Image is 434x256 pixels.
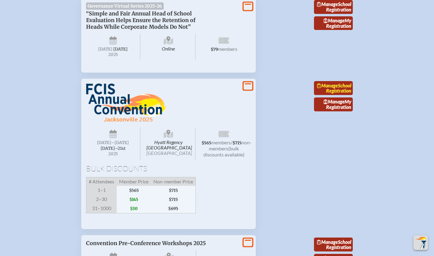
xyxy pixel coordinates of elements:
[317,83,338,88] span: Manage
[314,97,353,111] a: ManageMy Registration
[111,140,129,145] span: –[DATE]
[413,235,428,250] button: Scroll Top
[232,140,242,146] span: $715
[202,140,211,146] span: $565
[231,139,232,145] span: /
[314,16,353,30] a: ManageMy Registration
[86,165,251,172] h1: Bulk Discounts
[218,46,237,52] span: members
[142,34,196,59] span: Online
[91,152,135,156] span: 2025
[324,99,345,104] span: Manage
[91,52,135,57] span: 2025
[113,47,128,52] span: [DATE]
[86,84,166,122] img: FCIS Convention 2025
[324,18,345,23] span: Manage
[151,186,196,195] span: $715
[101,146,125,151] span: [DATE]–⁠21st
[117,195,151,204] span: $145
[117,186,151,195] span: $565
[86,10,195,30] span: “Simple and Fair Annual Head of School Evaluation Helps Ensure the Retention of Heads While Corpo...
[151,195,196,204] span: $715
[86,195,117,204] span: 2–30
[151,177,196,186] span: Non-member Price
[142,127,196,160] span: Hyatt Regency [GEOGRAPHIC_DATA]
[151,204,196,213] span: $695
[211,139,231,145] span: members
[314,238,353,251] a: ManageSchool Registration
[86,240,206,247] span: Convention Pre-Conference Workshops 2025
[415,237,427,249] img: To the top
[211,47,218,52] span: $79
[146,150,192,156] span: [GEOGRAPHIC_DATA]
[317,1,338,7] span: Manage
[86,177,117,186] span: # Attendees
[203,146,245,157] span: (bulk discounts available)
[314,81,353,95] a: ManageSchool Registration
[97,140,111,145] span: [DATE]
[209,139,252,151] span: non-members
[98,47,112,52] span: [DATE]
[86,2,164,10] span: Governance Virtual Series 2025-26
[317,239,338,245] span: Manage
[117,204,151,213] span: $30
[86,186,117,195] span: 1–1
[117,177,151,186] span: Member Price
[86,204,117,213] span: 31–1000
